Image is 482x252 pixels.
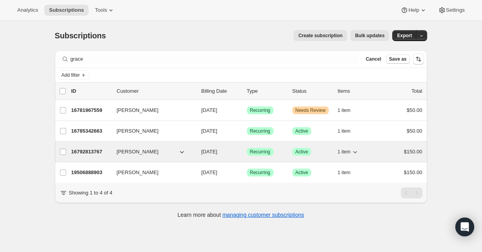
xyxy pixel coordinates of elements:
[71,127,111,135] p: 16785342663
[397,32,412,39] span: Export
[455,218,474,236] div: Open Intercom Messenger
[338,126,359,137] button: 1 item
[71,167,422,178] div: 19506888903[PERSON_NAME][DATE]SuccessRecurringSuccessActive1 item$150.00
[433,5,469,16] button: Settings
[250,107,270,113] span: Recurring
[112,146,190,158] button: [PERSON_NAME]
[392,30,417,41] button: Export
[201,128,217,134] span: [DATE]
[294,30,347,41] button: Create subscription
[71,126,422,137] div: 16785342663[PERSON_NAME][DATE]SuccessRecurringSuccessActive1 item$50.00
[117,87,195,95] p: Customer
[201,169,217,175] span: [DATE]
[250,128,270,134] span: Recurring
[407,107,422,113] span: $50.00
[71,54,358,65] input: Filter subscribers
[401,187,422,198] nav: Pagination
[55,31,106,40] span: Subscriptions
[250,169,270,176] span: Recurring
[338,128,351,134] span: 1 item
[366,56,381,62] span: Cancel
[362,54,384,64] button: Cancel
[350,30,389,41] button: Bulk updates
[201,149,217,155] span: [DATE]
[247,87,286,95] div: Type
[404,149,422,155] span: $150.00
[408,7,419,13] span: Help
[250,149,270,155] span: Recurring
[411,87,422,95] p: Total
[338,105,359,116] button: 1 item
[295,128,308,134] span: Active
[49,7,84,13] span: Subscriptions
[338,169,351,176] span: 1 item
[117,148,159,156] span: [PERSON_NAME]
[13,5,43,16] button: Analytics
[112,125,190,137] button: [PERSON_NAME]
[407,128,422,134] span: $50.00
[396,5,431,16] button: Help
[446,7,465,13] span: Settings
[404,169,422,175] span: $150.00
[44,5,89,16] button: Subscriptions
[292,87,332,95] p: Status
[222,212,304,218] a: managing customer subscriptions
[112,104,190,117] button: [PERSON_NAME]
[413,54,424,65] button: Sort the results
[90,5,120,16] button: Tools
[338,167,359,178] button: 1 item
[71,106,111,114] p: 16781967559
[201,107,217,113] span: [DATE]
[338,107,351,113] span: 1 item
[338,87,377,95] div: Items
[201,87,241,95] p: Billing Date
[386,54,410,64] button: Save as
[62,72,80,78] span: Add filter
[295,169,308,176] span: Active
[71,87,111,95] p: ID
[117,127,159,135] span: [PERSON_NAME]
[389,56,407,62] span: Save as
[117,106,159,114] span: [PERSON_NAME]
[71,105,422,116] div: 16781967559[PERSON_NAME][DATE]SuccessRecurringWarningNeeds Review1 item$50.00
[178,211,304,219] p: Learn more about
[71,87,422,95] div: IDCustomerBilling DateTypeStatusItemsTotal
[355,32,384,39] span: Bulk updates
[295,149,308,155] span: Active
[69,189,112,197] p: Showing 1 to 4 of 4
[295,107,326,113] span: Needs Review
[117,169,159,176] span: [PERSON_NAME]
[338,146,359,157] button: 1 item
[112,166,190,179] button: [PERSON_NAME]
[71,169,111,176] p: 19506888903
[338,149,351,155] span: 1 item
[71,148,111,156] p: 16792813767
[17,7,38,13] span: Analytics
[71,146,422,157] div: 16792813767[PERSON_NAME][DATE]SuccessRecurringSuccessActive1 item$150.00
[58,70,89,80] button: Add filter
[95,7,107,13] span: Tools
[298,32,342,39] span: Create subscription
